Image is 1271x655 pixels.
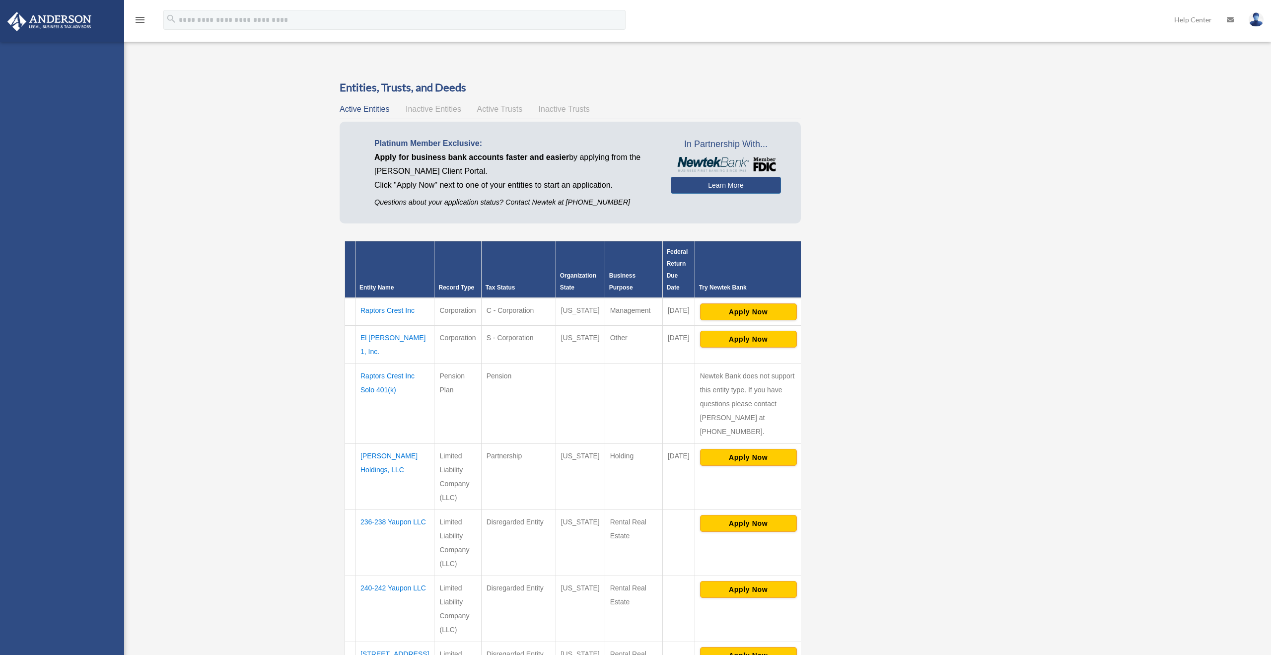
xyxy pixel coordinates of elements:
[434,509,481,576] td: Limited Liability Company (LLC)
[605,509,662,576] td: Rental Real Estate
[556,298,605,326] td: [US_STATE]
[340,80,801,95] h3: Entities, Trusts, and Deeds
[605,576,662,642] td: Rental Real Estate
[374,196,656,209] p: Questions about your application status? Contact Newtek at [PHONE_NUMBER]
[434,576,481,642] td: Limited Liability Company (LLC)
[374,137,656,150] p: Platinum Member Exclusive:
[434,443,481,509] td: Limited Liability Company (LLC)
[355,298,434,326] td: Raptors Crest Inc
[481,364,556,443] td: Pension
[671,177,780,194] a: Learn More
[481,325,556,364] td: S - Corporation
[481,443,556,509] td: Partnership
[662,325,695,364] td: [DATE]
[166,13,177,24] i: search
[700,331,797,348] button: Apply Now
[374,178,656,192] p: Click "Apply Now" next to one of your entities to start an application.
[700,515,797,532] button: Apply Now
[134,14,146,26] i: menu
[605,298,662,326] td: Management
[434,325,481,364] td: Corporation
[671,137,780,152] span: In Partnership With...
[676,157,776,172] img: NewtekBankLogoSM.png
[699,282,798,293] div: Try Newtek Bank
[556,443,605,509] td: [US_STATE]
[477,105,523,113] span: Active Trusts
[134,17,146,26] a: menu
[340,105,389,113] span: Active Entities
[406,105,461,113] span: Inactive Entities
[556,509,605,576] td: [US_STATE]
[556,241,605,298] th: Organization State
[539,105,590,113] span: Inactive Trusts
[700,581,797,598] button: Apply Now
[355,325,434,364] td: El [PERSON_NAME] 1, Inc.
[481,241,556,298] th: Tax Status
[374,153,569,161] span: Apply for business bank accounts faster and easier
[481,298,556,326] td: C - Corporation
[695,364,802,443] td: Newtek Bank does not support this entity type. If you have questions please contact [PERSON_NAME]...
[434,364,481,443] td: Pension Plan
[355,443,434,509] td: [PERSON_NAME] Holdings, LLC
[481,576,556,642] td: Disregarded Entity
[605,241,662,298] th: Business Purpose
[434,298,481,326] td: Corporation
[662,443,695,509] td: [DATE]
[556,576,605,642] td: [US_STATE]
[355,364,434,443] td: Raptors Crest Inc Solo 401(k)
[355,509,434,576] td: 236-238 Yaupon LLC
[1249,12,1264,27] img: User Pic
[662,298,695,326] td: [DATE]
[605,443,662,509] td: Holding
[556,325,605,364] td: [US_STATE]
[434,241,481,298] th: Record Type
[700,449,797,466] button: Apply Now
[374,150,656,178] p: by applying from the [PERSON_NAME] Client Portal.
[605,325,662,364] td: Other
[355,576,434,642] td: 240-242 Yaupon LLC
[355,241,434,298] th: Entity Name
[4,12,94,31] img: Anderson Advisors Platinum Portal
[662,241,695,298] th: Federal Return Due Date
[481,509,556,576] td: Disregarded Entity
[700,303,797,320] button: Apply Now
